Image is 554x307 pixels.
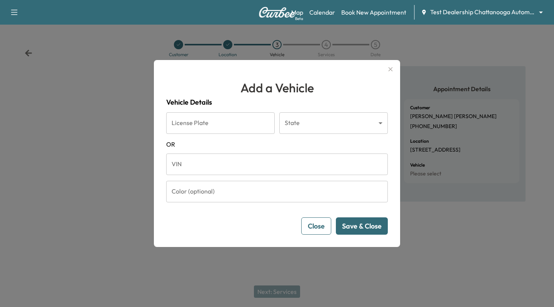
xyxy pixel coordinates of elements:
[259,7,295,18] img: Curbee Logo
[166,140,388,149] span: OR
[291,8,303,17] a: MapBeta
[341,8,406,17] a: Book New Appointment
[430,8,536,17] span: Test Dealership Chattanooga Automotive
[309,8,335,17] a: Calendar
[166,97,388,108] h4: Vehicle Details
[301,217,331,235] button: Close
[166,78,388,97] h1: Add a Vehicle
[295,16,303,22] div: Beta
[336,217,388,235] button: Save & Close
